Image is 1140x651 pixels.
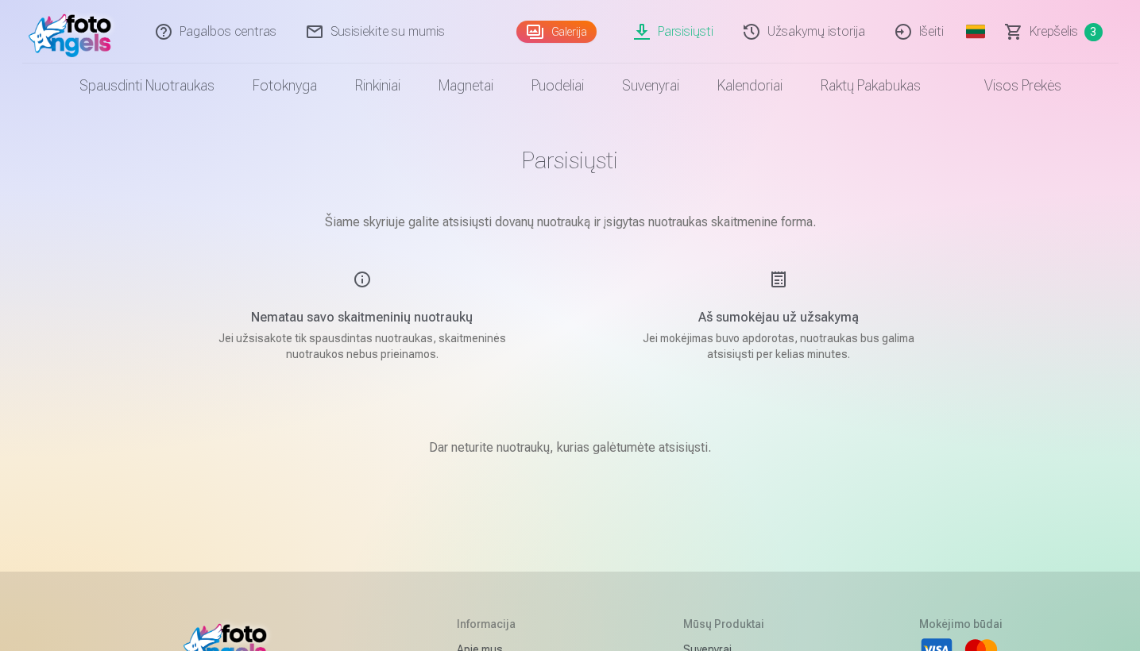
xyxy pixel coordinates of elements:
[512,64,603,108] a: Puodeliai
[1030,22,1078,41] span: Krepšelis
[919,616,1003,632] h5: Mokėjimo būdai
[940,64,1080,108] a: Visos prekės
[173,213,968,232] p: Šiame skyriuje galite atsisiųsti dovanų nuotrauką ir įsigytas nuotraukas skaitmenine forma.
[336,64,419,108] a: Rinkiniai
[211,330,513,362] p: Jei užsisakote tik spausdintas nuotraukas, skaitmeninės nuotraukos nebus prieinamos.
[457,616,562,632] h5: Informacija
[211,308,513,327] h5: Nematau savo skaitmeninių nuotraukų
[1084,23,1103,41] span: 3
[628,330,929,362] p: Jei mokėjimas buvo apdorotas, nuotraukas bus galima atsisiųsti per kelias minutes.
[234,64,336,108] a: Fotoknyga
[419,64,512,108] a: Magnetai
[628,308,929,327] h5: Aš sumokėjau už užsakymą
[29,6,120,57] img: /fa2
[683,616,798,632] h5: Mūsų produktai
[802,64,940,108] a: Raktų pakabukas
[60,64,234,108] a: Spausdinti nuotraukas
[603,64,698,108] a: Suvenyrai
[516,21,597,43] a: Galerija
[698,64,802,108] a: Kalendoriai
[429,438,711,457] p: Dar neturite nuotraukų, kurias galėtumėte atsisiųsti.
[173,146,968,175] h1: Parsisiųsti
